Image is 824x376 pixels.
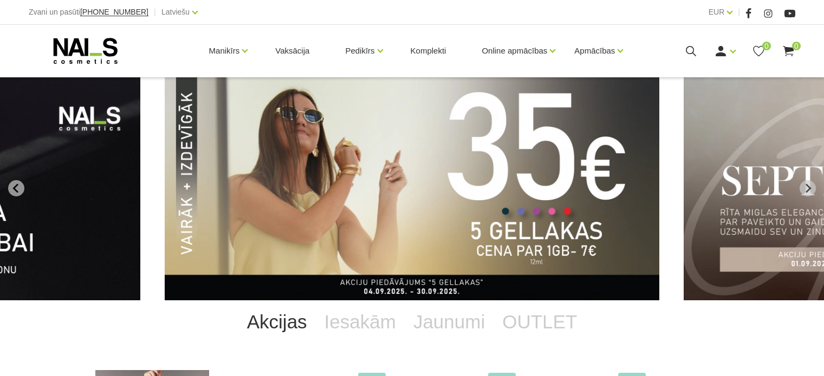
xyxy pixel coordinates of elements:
a: Manikīrs [209,29,240,72]
a: Apmācības [574,29,615,72]
a: Online apmācības [482,29,547,72]
a: Jaunumi [405,300,494,344]
a: Akcijas [238,300,316,344]
span: | [738,5,740,19]
a: EUR [709,5,725,18]
div: Zvani un pasūti [29,5,148,19]
a: Vaksācija [267,25,318,77]
a: Iesakām [316,300,405,344]
a: [PHONE_NUMBER] [80,8,148,16]
span: 0 [792,42,801,50]
li: 1 of 12 [165,76,659,300]
a: OUTLET [494,300,586,344]
a: 0 [752,44,765,58]
button: Next slide [800,180,816,196]
a: Komplekti [402,25,455,77]
span: 0 [762,42,771,50]
a: 0 [782,44,795,58]
span: | [154,5,156,19]
a: Pedikīrs [345,29,374,72]
button: Go to last slide [8,180,24,196]
a: Latviešu [161,5,190,18]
